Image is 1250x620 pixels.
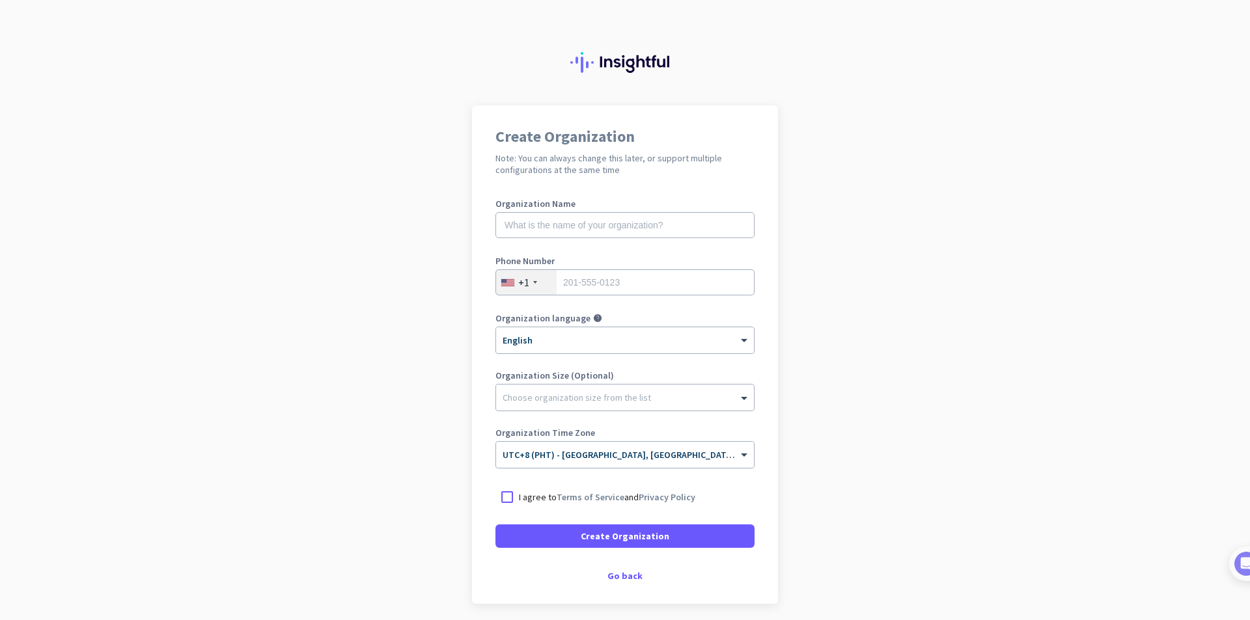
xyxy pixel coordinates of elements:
[495,199,755,208] label: Organization Name
[570,52,680,73] img: Insightful
[495,428,755,437] label: Organization Time Zone
[495,256,755,265] label: Phone Number
[495,371,755,380] label: Organization Size (Optional)
[557,491,624,503] a: Terms of Service
[581,530,669,543] span: Create Organization
[518,276,529,289] div: +1
[495,571,755,580] div: Go back
[495,314,590,323] label: Organization language
[519,491,695,504] p: I agree to and
[495,524,755,548] button: Create Organization
[495,129,755,144] h1: Create Organization
[495,152,755,176] h2: Note: You can always change this later, or support multiple configurations at the same time
[495,269,755,295] input: 201-555-0123
[639,491,695,503] a: Privacy Policy
[495,212,755,238] input: What is the name of your organization?
[593,314,602,323] i: help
